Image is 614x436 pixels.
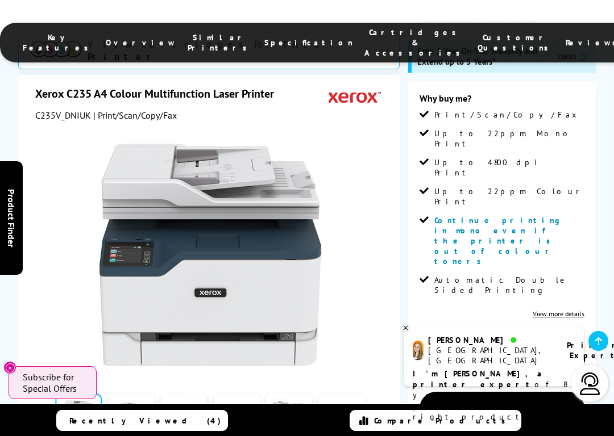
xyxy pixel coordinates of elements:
span: Recently Viewed (4) [69,416,221,426]
b: I'm [PERSON_NAME], a printer expert [413,368,545,389]
span: Up to 22ppm Mono Print [434,128,584,149]
a: View more details [533,309,584,318]
div: Why buy me? [420,93,584,110]
span: Cartridges & Accessories [364,27,466,58]
div: [GEOGRAPHIC_DATA], [GEOGRAPHIC_DATA] [428,345,553,366]
span: Up to 4800 dpi Print [434,157,584,178]
img: amy-livechat.png [413,341,424,360]
button: Close [3,361,16,374]
span: Overview [106,37,176,48]
img: user-headset-light.svg [579,372,601,395]
img: Xerox C235 [99,144,322,366]
span: C235V_DNIUK [35,110,91,121]
a: Compare Products [350,410,521,431]
span: Specification [264,37,353,48]
p: of 8 years! I can help you choose the right product [413,368,575,422]
span: Similar Printers [188,32,253,53]
span: Key Features [23,32,94,53]
span: Continue printing in mono even if the printer is out of colour toners [434,215,563,266]
span: | Print/Scan/Copy/Fax [93,110,177,121]
img: Xerox [329,86,381,107]
span: Compare Products [374,416,512,426]
h1: Xerox C235 A4 Colour Multifunction Laser Printer [35,86,285,101]
span: Customer Questions [478,32,554,53]
span: Automatic Double Sided Printing [434,275,584,295]
a: Recently Viewed (4) [56,410,228,431]
span: Up to 22ppm Colour Print [434,186,584,207]
div: [PERSON_NAME] [428,335,553,345]
span: Print/Scan/Copy/Fax [434,110,580,120]
span: Product Finder [6,189,17,248]
span: Subscribe for Special Offers [23,371,85,394]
